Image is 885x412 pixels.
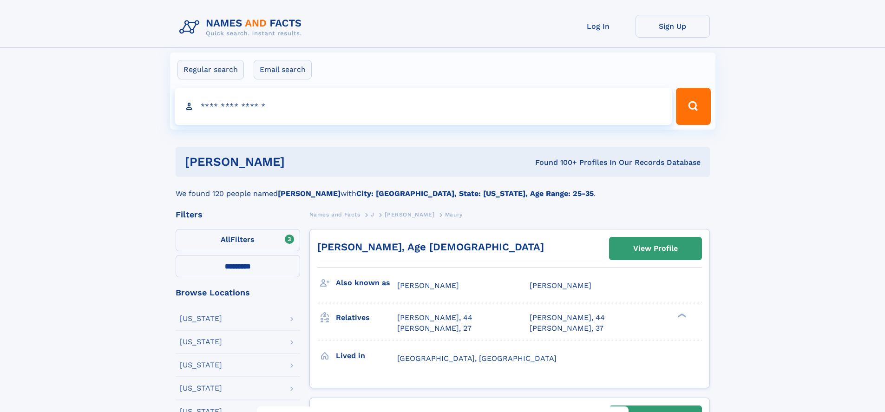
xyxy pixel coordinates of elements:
[176,15,309,40] img: Logo Names and Facts
[385,211,434,218] span: [PERSON_NAME]
[180,338,222,346] div: [US_STATE]
[530,323,603,334] a: [PERSON_NAME], 37
[221,235,230,244] span: All
[385,209,434,220] a: [PERSON_NAME]
[180,361,222,369] div: [US_STATE]
[397,281,459,290] span: [PERSON_NAME]
[254,60,312,79] label: Email search
[180,385,222,392] div: [US_STATE]
[636,15,710,38] a: Sign Up
[675,313,687,319] div: ❯
[336,275,397,291] h3: Also known as
[610,237,701,260] a: View Profile
[356,189,594,198] b: City: [GEOGRAPHIC_DATA], State: [US_STATE], Age Range: 25-35
[530,313,605,323] a: [PERSON_NAME], 44
[336,310,397,326] h3: Relatives
[309,209,361,220] a: Names and Facts
[176,177,710,199] div: We found 120 people named with .
[397,313,472,323] a: [PERSON_NAME], 44
[185,156,410,168] h1: [PERSON_NAME]
[633,238,678,259] div: View Profile
[445,211,463,218] span: Maury
[278,189,341,198] b: [PERSON_NAME]
[371,211,374,218] span: J
[397,323,472,334] a: [PERSON_NAME], 27
[180,315,222,322] div: [US_STATE]
[371,209,374,220] a: J
[676,88,710,125] button: Search Button
[317,241,544,253] a: [PERSON_NAME], Age [DEMOGRAPHIC_DATA]
[410,157,701,168] div: Found 100+ Profiles In Our Records Database
[397,354,557,363] span: [GEOGRAPHIC_DATA], [GEOGRAPHIC_DATA]
[177,60,244,79] label: Regular search
[176,288,300,297] div: Browse Locations
[561,15,636,38] a: Log In
[530,281,591,290] span: [PERSON_NAME]
[176,229,300,251] label: Filters
[336,348,397,364] h3: Lived in
[176,210,300,219] div: Filters
[175,88,672,125] input: search input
